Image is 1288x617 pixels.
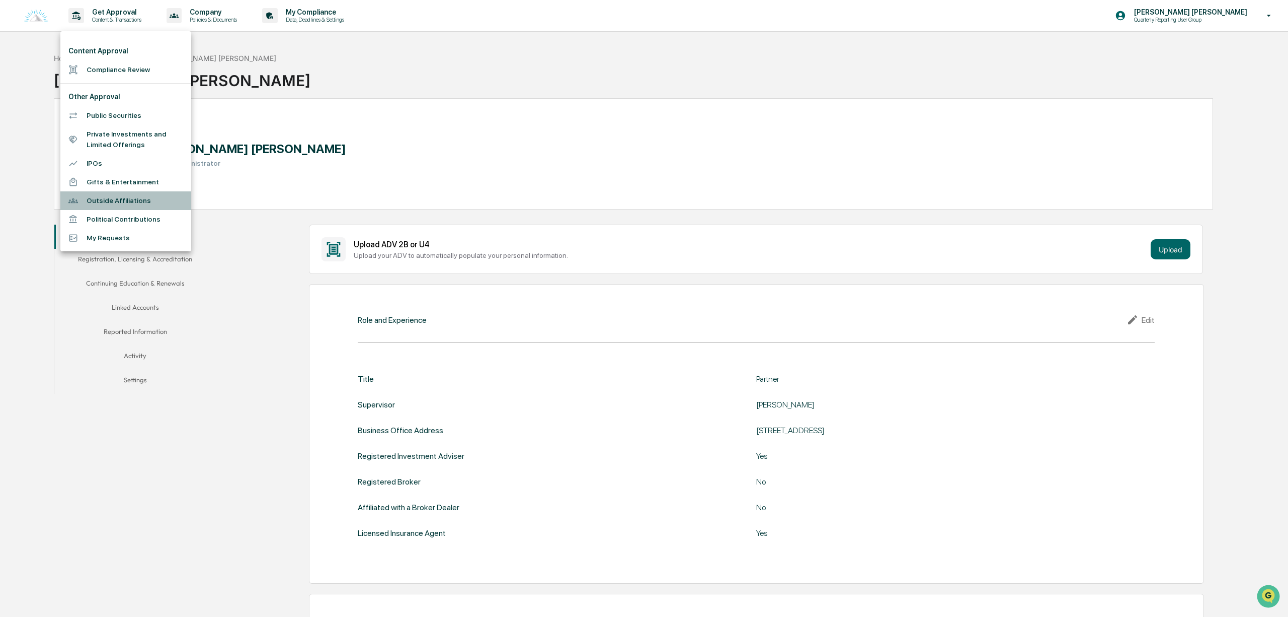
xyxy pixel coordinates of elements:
span: Pylon [100,171,122,179]
li: Political Contributions [60,210,191,229]
li: Private Investments and Limited Offerings [60,125,191,154]
div: We're available if you need us! [34,88,127,96]
p: How can we help? [10,22,183,38]
button: Start new chat [171,81,183,93]
iframe: Open customer support [1256,584,1283,611]
img: 1746055101610-c473b297-6a78-478c-a979-82029cc54cd1 [10,78,28,96]
a: 🗄️Attestations [69,123,129,142]
li: Content Approval [60,42,191,60]
li: My Requests [60,229,191,247]
a: 🔎Data Lookup [6,143,67,161]
li: Other Approval [60,88,191,106]
div: 🖐️ [10,128,18,136]
li: IPOs [60,154,191,173]
span: Preclearance [20,127,65,138]
div: 🔎 [10,148,18,156]
li: Outside Affiliations [60,191,191,210]
div: Start new chat [34,78,165,88]
a: 🖐️Preclearance [6,123,69,142]
span: Attestations [83,127,125,138]
a: Powered byPylon [71,171,122,179]
li: Compliance Review [60,60,191,79]
li: Public Securities [60,106,191,125]
span: Data Lookup [20,147,63,157]
li: Gifts & Entertainment [60,173,191,191]
div: 🗄️ [73,128,81,136]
